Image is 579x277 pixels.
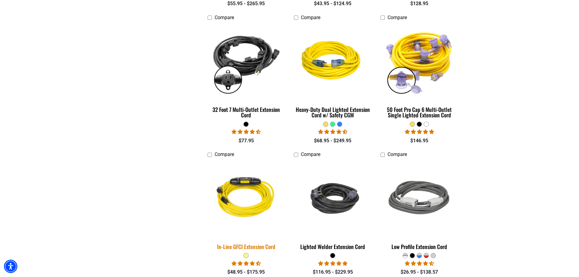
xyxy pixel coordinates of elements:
[295,175,371,222] img: black
[208,244,285,249] div: In-Line GFCI Extension Cord
[208,161,285,253] a: Yellow In-Line GFCI Extension Cord
[318,261,347,266] span: 5.00 stars
[381,161,458,253] a: grey & white Low Profile Extension Cord
[381,23,458,121] a: yellow 50 Foot Pro Cap 6 Multi-Outlet Single Lighted Extension Cord
[381,268,458,276] div: $26.95 - $138.57
[294,161,371,253] a: black Lighted Welder Extension Cord
[295,26,371,96] img: yellow
[318,129,347,135] span: 4.64 stars
[294,137,371,144] div: $68.95 - $249.95
[294,23,371,121] a: yellow Heavy-Duty Dual Lighted Extension Cord w/ Safety CGM
[405,261,434,266] span: 4.50 stars
[301,15,320,20] span: Compare
[204,160,289,237] img: Yellow
[388,151,407,157] span: Compare
[294,268,371,276] div: $116.95 - $229.95
[405,129,434,135] span: 4.80 stars
[208,137,285,144] div: $77.95
[208,107,285,118] div: 32 Foot 7 Multi-Outlet Extension Cord
[381,107,458,118] div: 50 Foot Pro Cap 6 Multi-Outlet Single Lighted Extension Cord
[4,260,17,273] div: Accessibility Menu
[208,26,284,96] img: black
[381,137,458,144] div: $146.95
[301,151,320,157] span: Compare
[215,151,234,157] span: Compare
[232,261,261,266] span: 4.62 stars
[294,107,371,118] div: Heavy-Duty Dual Lighted Extension Cord w/ Safety CGM
[388,15,407,20] span: Compare
[381,26,458,96] img: yellow
[208,23,285,121] a: black 32 Foot 7 Multi-Outlet Extension Cord
[381,244,458,249] div: Low Profile Extension Cord
[294,244,371,249] div: Lighted Welder Extension Cord
[215,15,234,20] span: Compare
[381,164,458,234] img: grey & white
[208,268,285,276] div: $48.95 - $175.95
[232,129,261,135] span: 4.68 stars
